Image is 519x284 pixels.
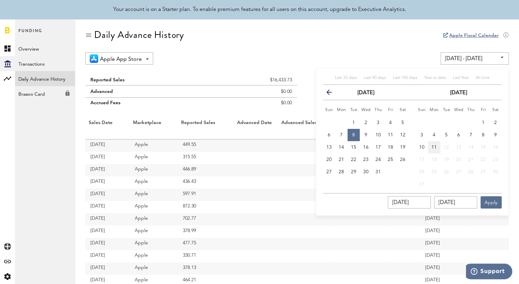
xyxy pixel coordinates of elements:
button: Apply [480,196,502,208]
small: Saturday [400,108,406,112]
button: 6 [323,129,335,141]
span: Funding [18,27,42,41]
span: 28 [339,170,344,174]
button: 31 [416,178,428,190]
span: 2 [365,120,367,125]
button: 12 [440,141,453,153]
td: [DATE] [85,201,130,213]
td: Apple [130,152,178,164]
th: Advanced Sales [278,118,336,139]
span: 20 [326,157,332,162]
button: 17 [372,141,384,153]
button: 20 [323,153,335,166]
span: 5 [445,133,448,137]
button: 18 [384,141,397,153]
button: 9 [360,129,372,141]
td: [DATE] [85,262,130,275]
span: Apple App Store [100,54,142,65]
td: [DATE] [85,152,130,164]
td: 477.75 [178,238,234,250]
span: 17 [419,157,425,162]
td: Reported Sales [85,71,208,85]
button: 10 [416,141,428,153]
td: 330.71 [178,250,234,262]
button: 22 [347,153,360,166]
span: 13 [326,145,332,150]
button: 15 [477,141,489,153]
button: 4 [384,117,397,129]
td: [DATE] [85,238,130,250]
span: 4 [433,133,435,137]
td: [DATE] [85,176,130,189]
span: 31 [419,182,425,187]
small: Friday [480,108,486,112]
td: 597.91 [178,189,234,201]
button: 11 [428,141,440,153]
td: $16,433.73 [208,71,297,85]
span: 11 [431,145,437,150]
span: 6 [328,133,330,137]
span: 17 [375,145,381,150]
td: 446.89 [178,164,234,176]
small: Monday [430,108,439,112]
button: 12 [397,129,409,141]
span: 10 [375,133,381,137]
td: [DATE] [85,189,130,201]
button: 23 [360,153,372,166]
button: 24 [372,153,384,166]
button: 21 [335,153,347,166]
td: Apple [130,250,178,262]
td: 449.55 [178,139,234,152]
button: 14 [465,141,477,153]
button: 27 [453,166,465,178]
span: 15 [351,145,356,150]
span: 14 [468,145,474,150]
span: 20 [456,157,461,162]
strong: [DATE] [450,90,467,96]
button: 5 [440,129,453,141]
span: 1 [482,120,485,125]
span: 9 [494,133,497,137]
span: 28 [468,170,474,174]
img: 21.png [90,54,98,63]
span: 29 [351,170,356,174]
span: 24 [419,170,425,174]
span: 11 [388,133,393,137]
button: 6 [453,129,465,141]
td: $0.00 [208,98,297,112]
span: 10 [419,145,425,150]
span: 12 [444,145,449,150]
span: 26 [400,157,405,162]
div: Braavo Card [15,86,75,98]
div: Daily Advance History [94,29,184,40]
span: Year to date [424,76,446,80]
td: [DATE] [420,238,464,250]
td: [DATE] [85,213,130,226]
td: [DATE] [85,139,130,152]
button: 16 [489,141,502,153]
td: Apple [130,201,178,213]
small: Wednesday [361,108,371,112]
button: 10 [372,129,384,141]
small: Thursday [467,108,475,112]
td: [DATE] [85,164,130,176]
small: Wednesday [454,108,463,112]
button: 25 [428,166,440,178]
span: 31 [375,170,381,174]
button: 27 [323,166,335,178]
span: 16 [363,145,369,150]
td: [DATE] [420,250,464,262]
button: 28 [335,166,347,178]
button: 2 [360,117,372,129]
span: 4 [389,120,392,125]
td: [DATE] [85,226,130,238]
td: 436.43 [178,176,234,189]
a: Apple Fiscal Calendar [449,33,499,38]
td: [DATE] [420,262,464,275]
button: 8 [477,129,489,141]
button: 26 [440,166,453,178]
button: 19 [440,153,453,166]
td: 378.99 [178,226,234,238]
button: 8 [347,129,360,141]
a: Transactions [15,56,75,71]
